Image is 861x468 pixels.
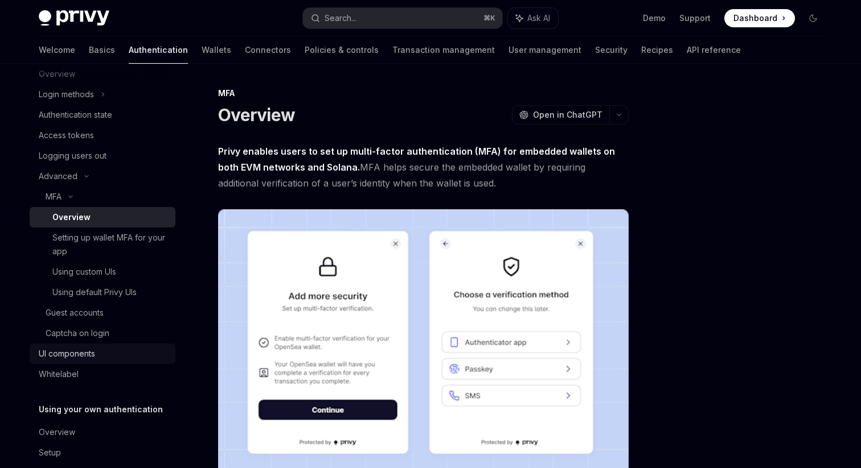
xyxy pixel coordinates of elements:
[30,442,175,463] a: Setup
[52,231,169,258] div: Setting up wallet MFA for your app
[52,265,116,279] div: Using custom UIs
[39,36,75,64] a: Welcome
[39,403,163,416] h5: Using your own authentication
[325,11,356,25] div: Search...
[39,347,95,361] div: UI components
[46,326,109,340] div: Captcha on login
[39,88,94,101] div: Login methods
[30,364,175,384] a: Whitelabel
[39,425,75,439] div: Overview
[39,129,94,142] div: Access tokens
[804,9,822,27] button: Toggle dark mode
[641,36,673,64] a: Recipes
[39,10,109,26] img: dark logo
[392,36,495,64] a: Transaction management
[218,146,615,173] strong: Privy enables users to set up multi-factor authentication (MFA) for embedded wallets on both EVM ...
[30,282,175,303] a: Using default Privy UIs
[30,227,175,262] a: Setting up wallet MFA for your app
[39,367,79,381] div: Whitelabel
[39,169,77,183] div: Advanced
[687,36,741,64] a: API reference
[30,343,175,364] a: UI components
[39,149,106,163] div: Logging users out
[52,285,137,299] div: Using default Privy UIs
[30,105,175,125] a: Authentication state
[30,146,175,166] a: Logging users out
[30,422,175,442] a: Overview
[39,108,112,122] div: Authentication state
[52,210,91,224] div: Overview
[46,306,104,320] div: Guest accounts
[89,36,115,64] a: Basics
[202,36,231,64] a: Wallets
[483,14,495,23] span: ⌘ K
[508,8,558,28] button: Ask AI
[679,13,711,24] a: Support
[30,125,175,146] a: Access tokens
[30,303,175,323] a: Guest accounts
[46,190,61,204] div: MFA
[218,88,629,99] div: MFA
[305,36,379,64] a: Policies & controls
[512,105,609,125] button: Open in ChatGPT
[30,262,175,282] a: Using custom UIs
[595,36,628,64] a: Security
[527,13,550,24] span: Ask AI
[303,8,502,28] button: Search...⌘K
[733,13,777,24] span: Dashboard
[218,143,629,191] span: MFA helps secure the embedded wallet by requiring additional verification of a user’s identity wh...
[30,323,175,343] a: Captcha on login
[218,105,295,125] h1: Overview
[533,109,602,121] span: Open in ChatGPT
[129,36,188,64] a: Authentication
[39,446,61,459] div: Setup
[30,207,175,227] a: Overview
[724,9,795,27] a: Dashboard
[643,13,666,24] a: Demo
[509,36,581,64] a: User management
[245,36,291,64] a: Connectors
